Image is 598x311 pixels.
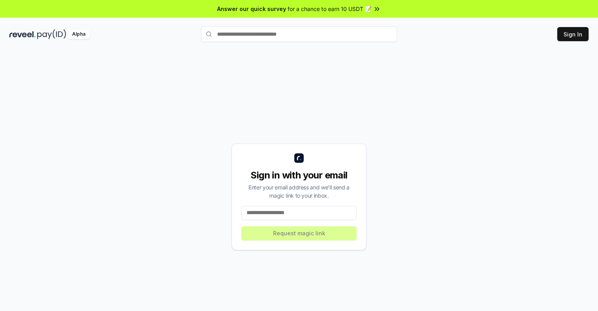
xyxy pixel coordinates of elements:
[288,5,371,13] span: for a chance to earn 10 USDT 📝
[217,5,286,13] span: Answer our quick survey
[37,29,66,39] img: pay_id
[241,183,357,200] div: Enter your email address and we’ll send a magic link to your inbox.
[557,27,589,41] button: Sign In
[241,169,357,182] div: Sign in with your email
[294,153,304,163] img: logo_small
[9,29,36,39] img: reveel_dark
[68,29,90,39] div: Alpha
